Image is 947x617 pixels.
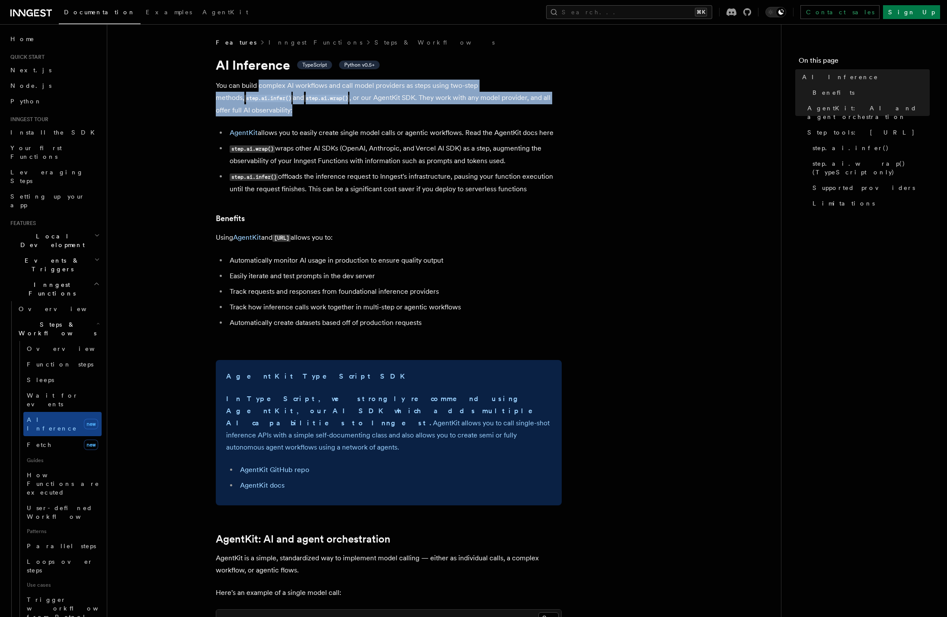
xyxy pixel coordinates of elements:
span: Limitations [813,199,875,208]
h4: On this page [799,55,930,69]
strong: In TypeScript, we strongly recommend using AgentKit, our AI SDK which adds multiple AI capabiliti... [226,395,545,427]
a: AgentKit docs [240,481,285,489]
a: Sign Up [883,5,940,19]
a: step.ai.infer() [809,140,930,156]
code: step.ai.infer() [230,174,278,181]
a: step.ai.wrap() (TypeScript only) [809,156,930,180]
span: Supported providers [813,183,915,192]
li: offloads the inference request to Inngest's infrastructure, pausing your function execution until... [227,170,562,195]
a: Limitations [809,196,930,211]
a: Benefits [216,212,245,225]
a: Inngest Functions [269,38,362,47]
a: AgentKit: AI and agent orchestration [804,100,930,125]
span: Python [10,98,42,105]
span: Overview [27,345,116,352]
span: Parallel steps [27,543,96,550]
span: AI Inference [27,416,77,432]
span: Events & Triggers [7,256,94,273]
code: step.ai.wrap() [304,95,349,102]
a: Supported providers [809,180,930,196]
span: How Functions are executed [27,472,99,496]
li: wraps other AI SDKs (OpenAI, Anthropic, and Vercel AI SDK) as a step, augmenting the observabilit... [227,142,562,167]
a: AgentKit [197,3,253,23]
span: User-defined Workflows [27,505,105,520]
span: new [84,440,98,450]
span: Node.js [10,82,51,89]
kbd: ⌘K [695,8,707,16]
code: step.ai.infer() [244,95,293,102]
span: Local Development [7,232,94,249]
a: Overview [15,301,102,317]
p: Using and allows you to: [216,231,562,244]
li: Automatically create datasets based off of production requests [227,317,562,329]
span: Documentation [64,9,135,16]
a: Function steps [23,357,102,372]
li: Track requests and responses from foundational inference providers [227,286,562,298]
span: Examples [146,9,192,16]
p: AgentKit is a simple, standardized way to implement model calling — either as individual calls, a... [216,552,562,576]
span: Quick start [7,54,45,61]
a: Sleeps [23,372,102,388]
h1: AI Inference [216,57,562,73]
span: Your first Functions [10,145,62,160]
span: Next.js [10,67,51,74]
a: Overview [23,341,102,357]
span: Features [216,38,256,47]
a: AgentKit [233,233,261,241]
button: Inngest Functions [7,277,102,301]
a: User-defined Workflows [23,500,102,524]
a: Wait for events [23,388,102,412]
span: AgentKit [202,9,248,16]
a: Loops over steps [23,554,102,578]
a: Your first Functions [7,140,102,164]
a: Fetchnew [23,436,102,453]
span: Home [10,35,35,43]
span: Setting up your app [10,193,85,209]
span: Overview [19,305,108,312]
span: step.ai.wrap() (TypeScript only) [813,159,930,177]
span: Features [7,220,36,227]
span: Fetch [27,441,52,448]
li: Automatically monitor AI usage in production to ensure quality output [227,254,562,267]
a: Setting up your app [7,189,102,213]
button: Events & Triggers [7,253,102,277]
span: Python v0.5+ [344,61,374,68]
span: Install the SDK [10,129,100,136]
button: Local Development [7,228,102,253]
a: Contact sales [800,5,880,19]
span: step.ai.infer() [813,144,889,152]
button: Search...⌘K [546,5,712,19]
p: Here's an example of a single model call: [216,587,562,599]
span: Loops over steps [27,558,93,574]
a: Next.js [7,62,102,78]
span: new [84,419,98,429]
span: Leveraging Steps [10,169,83,184]
a: Python [7,93,102,109]
code: [URL] [272,235,291,242]
a: AI Inference [799,69,930,85]
a: Parallel steps [23,538,102,554]
li: Easily iterate and test prompts in the dev server [227,270,562,282]
span: Step tools: [URL] [807,128,915,137]
p: You can build complex AI workflows and call model providers as steps using two-step methods, and ... [216,80,562,116]
a: Step tools: [URL] [804,125,930,140]
span: AI Inference [802,73,878,81]
strong: AgentKit TypeScript SDK [226,372,410,380]
span: Function steps [27,361,93,368]
li: Track how inference calls work together in multi-step or agentic workflows [227,301,562,313]
a: Install the SDK [7,125,102,140]
a: Benefits [809,85,930,100]
a: Documentation [59,3,141,24]
button: Steps & Workflows [15,317,102,341]
a: Home [7,31,102,47]
a: AI Inferencenew [23,412,102,436]
span: Inngest tour [7,116,48,123]
span: Inngest Functions [7,280,93,298]
p: AgentKit allows you to call single-shot inference APIs with a simple self-documenting class and a... [226,393,551,453]
span: AgentKit: AI and agent orchestration [807,104,930,121]
span: Patterns [23,524,102,538]
a: AgentKit [230,129,258,137]
span: Benefits [813,88,854,97]
a: Examples [141,3,197,23]
a: AgentKit: AI and agent orchestration [216,533,390,545]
